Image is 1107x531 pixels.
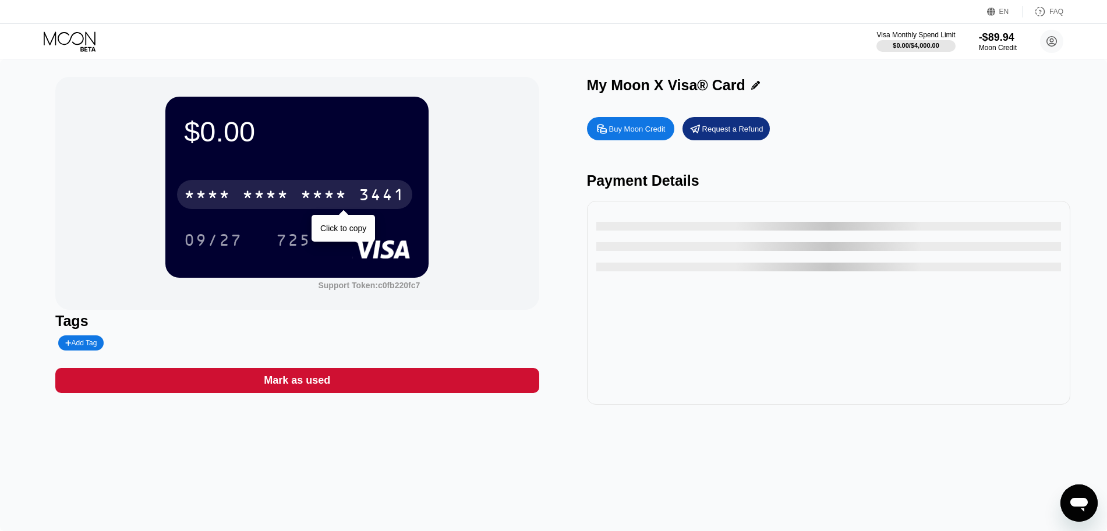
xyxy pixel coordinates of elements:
div: Buy Moon Credit [587,117,674,140]
div: 09/27 [184,232,242,251]
div: Tags [55,313,539,330]
div: $0.00 [184,115,410,148]
div: Visa Monthly Spend Limit [876,31,955,39]
div: 09/27 [175,225,251,254]
div: 3441 [359,187,405,206]
div: My Moon X Visa® Card [587,77,745,94]
div: Mark as used [55,368,539,393]
div: Moon Credit [979,44,1017,52]
iframe: Button to launch messaging window [1060,484,1098,522]
div: Mark as used [264,374,330,387]
div: Add Tag [58,335,104,351]
div: EN [987,6,1023,17]
div: -$89.94Moon Credit [979,31,1017,52]
div: Request a Refund [682,117,770,140]
div: EN [999,8,1009,16]
div: Payment Details [587,172,1070,189]
div: Buy Moon Credit [609,124,666,134]
div: Support Token:c0fb220fc7 [318,281,420,290]
div: FAQ [1049,8,1063,16]
div: Support Token: c0fb220fc7 [318,281,420,290]
div: Add Tag [65,339,97,347]
div: $0.00 / $4,000.00 [893,42,939,49]
div: -$89.94 [979,31,1017,44]
div: 725 [276,232,311,251]
div: Visa Monthly Spend Limit$0.00/$4,000.00 [876,31,955,52]
div: 725 [267,225,320,254]
div: Click to copy [320,224,366,233]
div: Request a Refund [702,124,763,134]
div: FAQ [1023,6,1063,17]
